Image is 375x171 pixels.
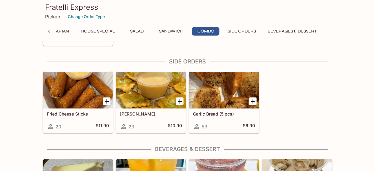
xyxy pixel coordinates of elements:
[129,124,134,130] span: 23
[243,123,255,130] h5: $6.90
[43,71,113,133] a: Fried Cheese Sticks20$11.90
[96,123,109,130] h5: $11.90
[192,27,219,36] button: Combo
[202,124,207,130] span: 53
[176,97,184,105] button: Add Fried Ravioli
[77,27,118,36] button: House Special
[123,27,151,36] button: Salad
[43,72,113,108] div: Fried Cheese Sticks
[45,2,330,12] h3: Fratelli Express
[224,27,259,36] button: Side Orders
[103,97,110,105] button: Add Fried Cheese Sticks
[249,97,257,105] button: Add Garlic Bread (5 pcs)
[120,111,182,116] h5: [PERSON_NAME]
[56,124,61,130] span: 20
[47,111,109,116] h5: Fried Cheese Sticks
[168,123,182,130] h5: $10.90
[189,72,259,108] div: Garlic Bread (5 pcs)
[156,27,187,36] button: Sandwich
[45,14,60,20] p: Pickup
[264,27,320,36] button: Beverages & Dessert
[65,12,108,21] button: Change Order Type
[189,71,259,133] a: Garlic Bread (5 pcs)53$6.90
[43,58,332,65] h4: Side Orders
[39,27,72,36] button: Vegetarian
[116,71,186,133] a: [PERSON_NAME]23$10.90
[116,72,186,108] div: Fried Ravioli
[193,111,255,116] h5: Garlic Bread (5 pcs)
[43,146,332,153] h4: Beverages & Dessert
